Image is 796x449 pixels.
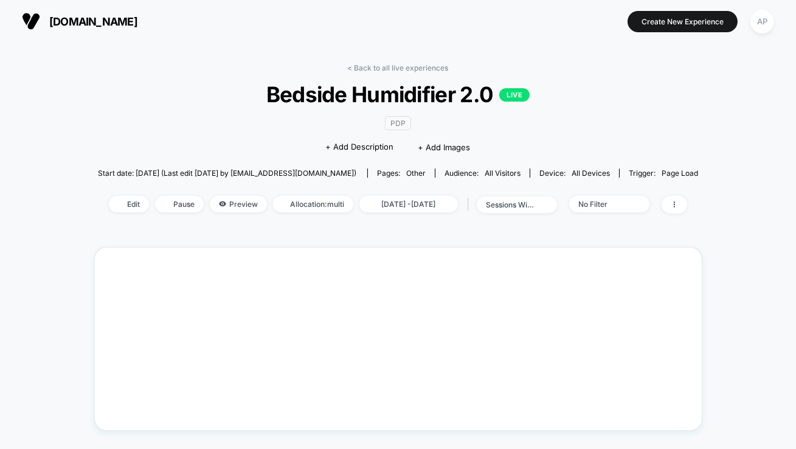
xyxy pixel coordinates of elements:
div: AP [750,10,774,33]
span: Allocation: multi [273,196,353,212]
span: Page Load [662,169,698,178]
span: all devices [572,169,610,178]
p: LIVE [499,88,530,102]
div: Pages: [377,169,426,178]
div: Trigger: [629,169,698,178]
span: Pause [155,196,204,212]
span: [DOMAIN_NAME] [49,15,137,28]
span: Preview [210,196,267,212]
span: All Visitors [485,169,521,178]
button: [DOMAIN_NAME] [18,12,141,31]
span: Bedside Humidifier 2.0 [128,82,668,107]
span: Device: [530,169,619,178]
span: [DATE] - [DATE] [359,196,458,212]
span: | [464,196,477,214]
a: < Back to all live experiences [348,63,449,72]
div: Audience: [445,169,521,178]
button: Create New Experience [628,11,738,32]
button: AP [747,9,778,34]
span: Start date: [DATE] (Last edit [DATE] by [EMAIL_ADDRESS][DOMAIN_NAME]) [98,169,356,178]
img: Visually logo [22,12,40,30]
span: other [406,169,426,178]
div: No Filter [578,200,627,209]
div: sessions with impression [486,200,535,209]
span: PDP [385,116,411,130]
span: + Add Images [418,142,470,152]
span: Edit [109,196,149,212]
span: + Add Description [325,141,393,153]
